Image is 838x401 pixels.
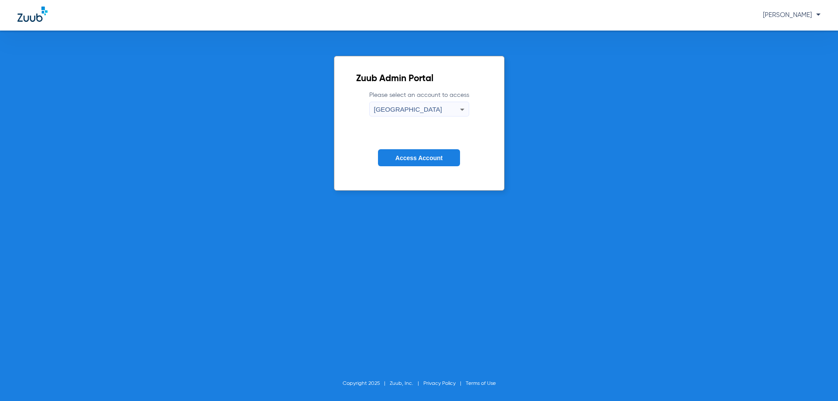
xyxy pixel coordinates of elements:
button: Access Account [378,149,460,166]
span: Access Account [395,154,443,161]
h2: Zuub Admin Portal [356,75,482,83]
span: [GEOGRAPHIC_DATA] [374,106,442,113]
a: Privacy Policy [423,381,456,386]
li: Copyright 2025 [343,379,390,388]
label: Please select an account to access [369,91,469,117]
a: Terms of Use [466,381,496,386]
img: Zuub Logo [17,7,48,22]
span: [PERSON_NAME] [763,12,821,18]
li: Zuub, Inc. [390,379,423,388]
